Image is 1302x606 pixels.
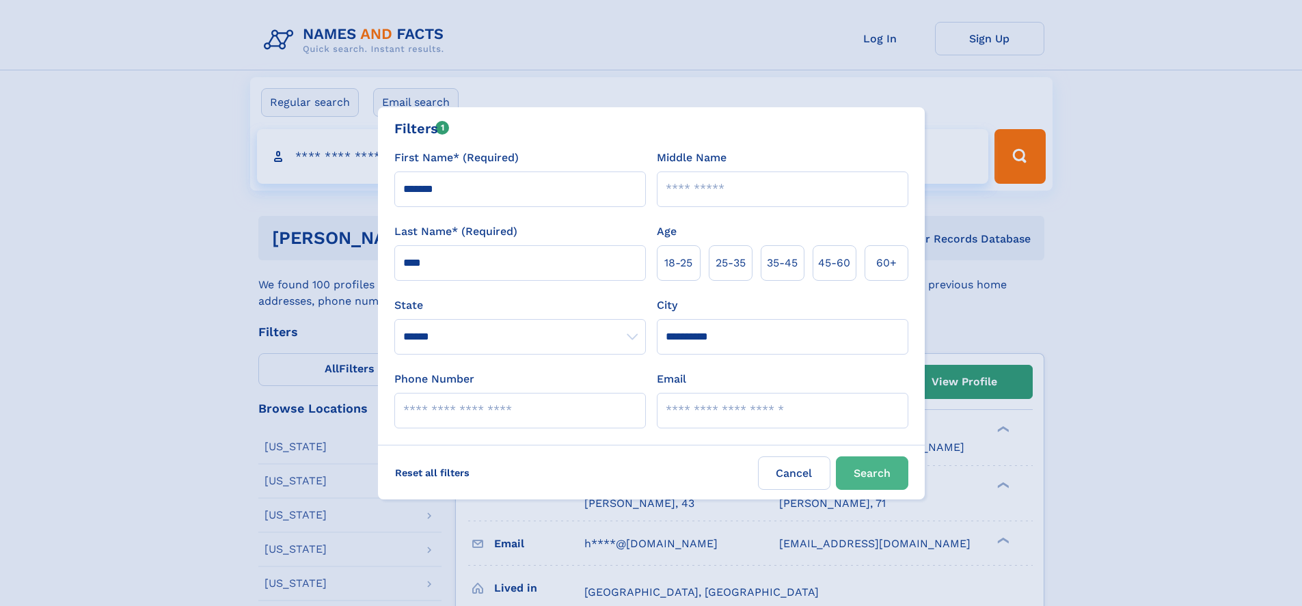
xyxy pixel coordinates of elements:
[657,371,686,387] label: Email
[394,371,474,387] label: Phone Number
[386,456,478,489] label: Reset all filters
[758,456,830,490] label: Cancel
[716,255,746,271] span: 25‑35
[394,223,517,240] label: Last Name* (Required)
[657,150,727,166] label: Middle Name
[394,297,646,314] label: State
[836,456,908,490] button: Search
[767,255,798,271] span: 35‑45
[394,118,450,139] div: Filters
[394,150,519,166] label: First Name* (Required)
[664,255,692,271] span: 18‑25
[657,223,677,240] label: Age
[657,297,677,314] label: City
[818,255,850,271] span: 45‑60
[876,255,897,271] span: 60+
